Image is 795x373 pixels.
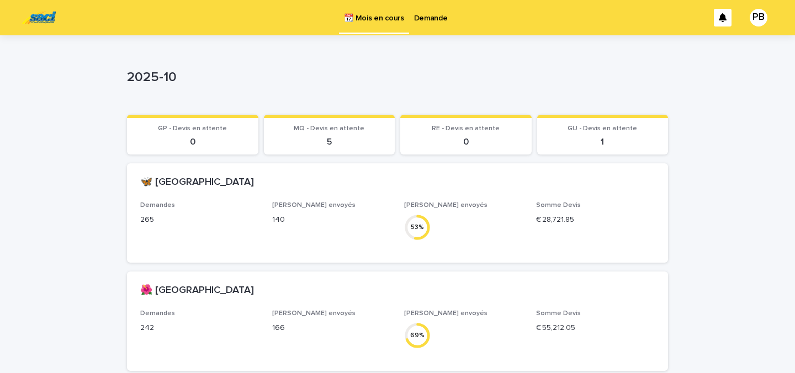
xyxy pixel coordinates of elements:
[404,329,431,341] div: 69 %
[294,125,364,132] span: MQ - Devis en attente
[568,125,637,132] span: GU - Devis en attente
[750,9,767,26] div: PB
[140,322,259,334] p: 242
[140,202,175,209] span: Demandes
[407,137,525,147] p: 0
[404,221,431,233] div: 53 %
[536,310,581,317] span: Somme Devis
[536,322,655,334] p: € 55,212.05
[536,214,655,226] p: € 28,721.85
[536,202,581,209] span: Somme Devis
[158,125,227,132] span: GP - Devis en attente
[272,202,356,209] span: [PERSON_NAME] envoyés
[134,137,252,147] p: 0
[140,285,254,297] h2: 🌺 [GEOGRAPHIC_DATA]
[272,322,391,334] p: 166
[127,70,664,86] p: 2025-10
[432,125,500,132] span: RE - Devis en attente
[404,310,487,317] span: [PERSON_NAME] envoyés
[140,214,259,226] p: 265
[404,202,487,209] span: [PERSON_NAME] envoyés
[544,137,662,147] p: 1
[140,310,175,317] span: Demandes
[140,177,254,189] h2: 🦋 [GEOGRAPHIC_DATA]
[272,310,356,317] span: [PERSON_NAME] envoyés
[272,214,391,226] p: 140
[22,7,56,29] img: UC29JcTLQ3GheANZ19ks
[271,137,389,147] p: 5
